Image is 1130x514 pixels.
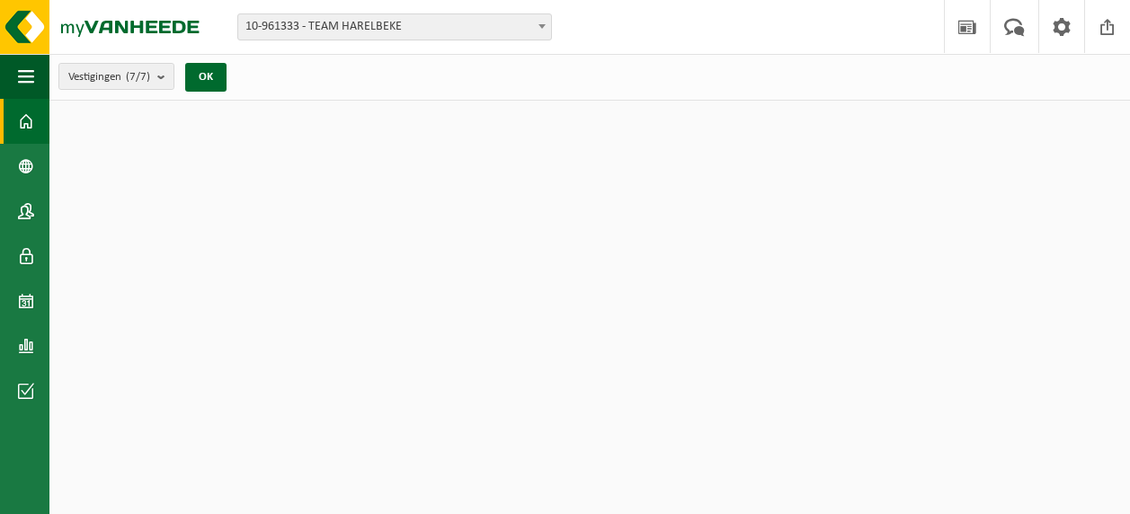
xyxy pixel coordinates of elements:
[126,71,150,83] count: (7/7)
[237,13,552,40] span: 10-961333 - TEAM HARELBEKE
[68,64,150,91] span: Vestigingen
[238,14,551,40] span: 10-961333 - TEAM HARELBEKE
[185,63,227,92] button: OK
[58,63,174,90] button: Vestigingen(7/7)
